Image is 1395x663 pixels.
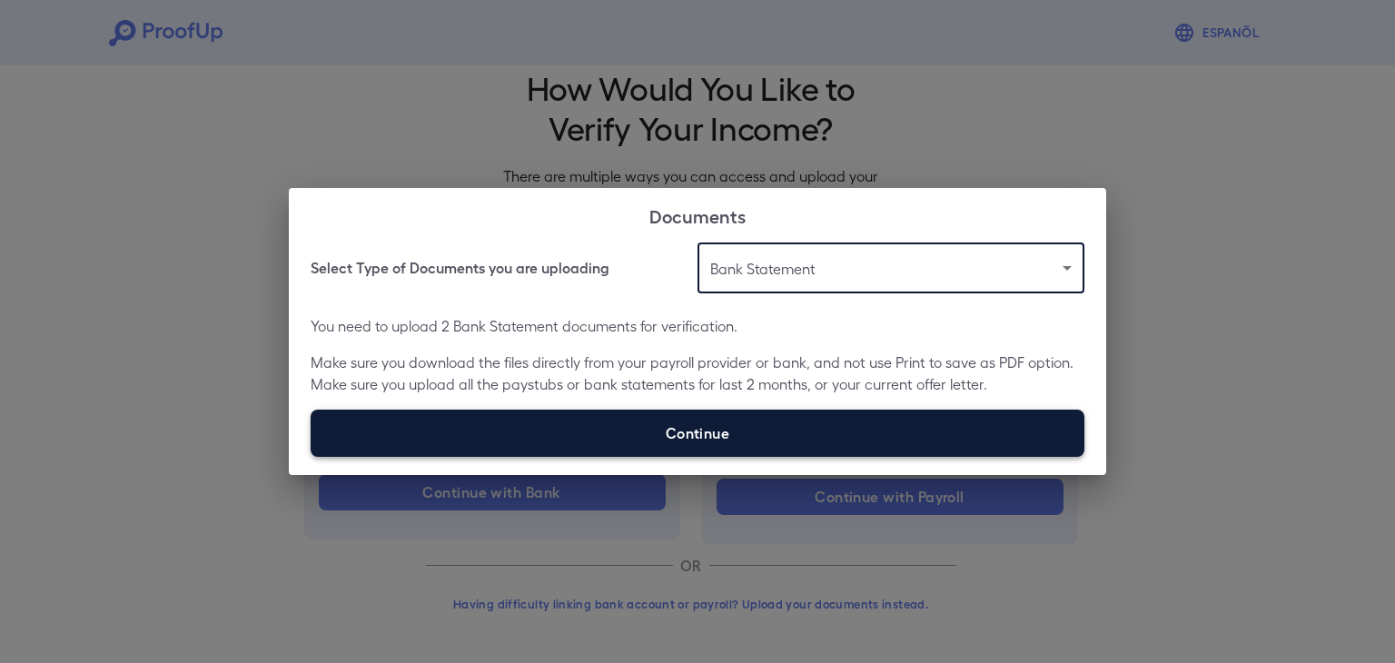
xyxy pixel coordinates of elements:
[311,351,1084,395] p: Make sure you download the files directly from your payroll provider or bank, and not use Print t...
[311,410,1084,457] label: Continue
[311,315,1084,337] p: You need to upload 2 Bank Statement documents for verification.
[289,188,1106,242] h2: Documents
[697,242,1084,293] div: Bank Statement
[311,257,609,279] h6: Select Type of Documents you are uploading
